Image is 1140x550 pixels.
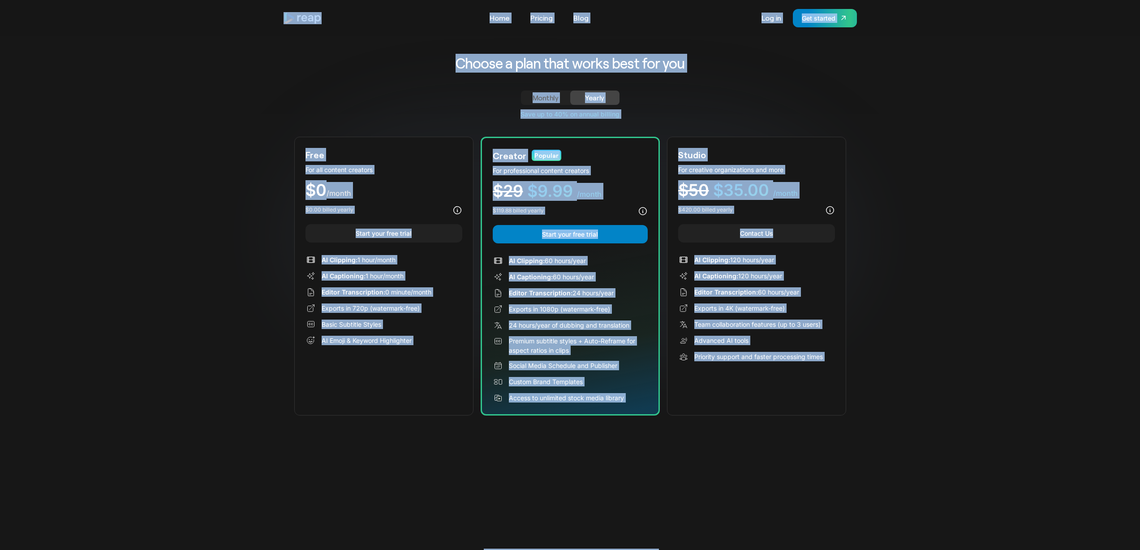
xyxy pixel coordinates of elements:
div: 0 minute/month [322,287,431,297]
div: Basic Subtitle Styles [322,320,381,329]
a: Get started [793,9,857,27]
div: AI Emoji & Keyword Highlighter [322,336,412,345]
div: Save up to 40% on annual billing [294,109,846,119]
a: Blog [569,11,593,25]
div: 24 hours/year [509,288,614,298]
span: AI Captioning: [509,273,553,281]
div: Exports in 4K (watermark-free) [694,303,785,313]
div: 60 hours/year [509,256,586,265]
span: $29 [493,181,523,201]
span: Editor Transcription: [694,288,758,296]
div: Get started [802,13,835,23]
span: AI Clipping: [509,257,545,264]
div: Studio [678,148,706,161]
span: /month [327,189,351,198]
div: 1 hour/month [322,255,396,264]
div: For professional content creators [493,166,648,175]
a: Home [485,11,514,25]
h2: Choose a plan that works best for you [385,54,755,73]
span: Editor Transcription: [322,288,385,296]
div: For creative organizations and more [678,165,835,174]
div: Premium subtitle styles + Auto-Reframe for aspect ratios in clips [509,336,648,355]
div: 120 hours/year [694,255,774,264]
div: Access to unlimited stock media library [509,393,624,403]
div: $0.00 billed yearly [305,206,353,214]
div: Exports in 1080p (watermark-free) [509,304,610,314]
a: Start your free trial [305,224,462,243]
span: $35.00 [713,180,769,200]
div: For all content creators [305,165,462,174]
div: $420.00 billed yearly [678,206,733,214]
span: AI Captioning: [322,272,366,280]
div: Custom Brand Templates [509,377,583,386]
div: 60 hours/year [694,287,799,297]
img: reap logo [284,12,322,24]
span: /month [773,189,798,198]
span: $50 [678,180,709,200]
div: 24 hours/year of dubbing and translation [509,320,629,330]
div: Creator [493,149,526,162]
div: $0 [305,182,462,199]
div: 1 hour/month [322,271,404,281]
div: $119.88 billed yearly [493,207,544,215]
div: Free [305,148,324,161]
div: Social Media Schedule and Publisher [509,361,617,370]
span: $9.99 [527,181,573,201]
span: AI Captioning: [694,272,738,280]
div: Priority support and faster processing times [694,352,823,361]
div: Popular [532,150,561,161]
span: AI Clipping: [322,256,357,264]
span: Editor Transcription: [509,289,572,297]
div: Yearly [581,92,609,103]
div: Monthly [532,92,559,103]
a: home [284,12,322,24]
a: Contact Us [678,224,835,243]
div: 120 hours/year [694,271,782,281]
a: Start your free trial [493,225,648,243]
a: Log in [757,11,786,25]
span: AI Clipping: [694,256,730,264]
div: Advanced AI tools [694,336,749,345]
a: Pricing [526,11,557,25]
div: Exports in 720p (watermark-free) [322,303,420,313]
span: /month [577,190,602,199]
div: Team collaboration features (up to 3 users) [694,320,821,329]
div: 60 hours/year [509,272,594,281]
